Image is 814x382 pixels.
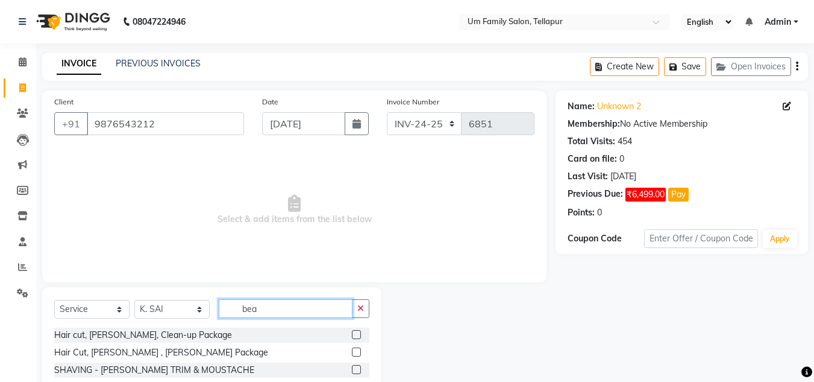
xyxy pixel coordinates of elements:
div: Total Visits: [568,135,615,148]
div: Hair cut, [PERSON_NAME], Clean-up Package [54,329,232,342]
div: Coupon Code [568,232,643,245]
span: Admin [765,16,791,28]
div: Name: [568,100,595,113]
a: INVOICE [57,53,101,75]
div: Last Visit: [568,170,608,183]
input: Search or Scan [219,299,352,318]
span: Select & add items from the list below [54,150,534,270]
button: Open Invoices [711,57,791,76]
button: +91 [54,112,88,135]
label: Client [54,97,74,107]
div: Card on file: [568,153,617,165]
div: 0 [597,206,602,219]
b: 08047224946 [133,5,186,39]
a: PREVIOUS INVOICES [116,58,201,69]
button: Apply [763,230,797,248]
div: Previous Due: [568,188,623,202]
input: Search by Name/Mobile/Email/Code [87,112,244,135]
div: Hair Cut, [PERSON_NAME] , [PERSON_NAME] Package [54,346,268,359]
div: SHAVING - [PERSON_NAME] TRIM & MOUSTACHE [54,364,254,377]
div: 454 [618,135,632,148]
div: Points: [568,206,595,219]
a: Unknown 2 [597,100,641,113]
div: 0 [619,153,624,165]
label: Date [262,97,278,107]
button: Save [664,57,706,76]
label: Invoice Number [387,97,439,107]
div: Membership: [568,118,620,130]
div: [DATE] [610,170,636,183]
button: Pay [668,188,689,202]
span: ₹6,499.00 [625,188,666,202]
img: logo [31,5,113,39]
div: No Active Membership [568,118,796,130]
input: Enter Offer / Coupon Code [644,229,758,248]
button: Create New [590,57,659,76]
